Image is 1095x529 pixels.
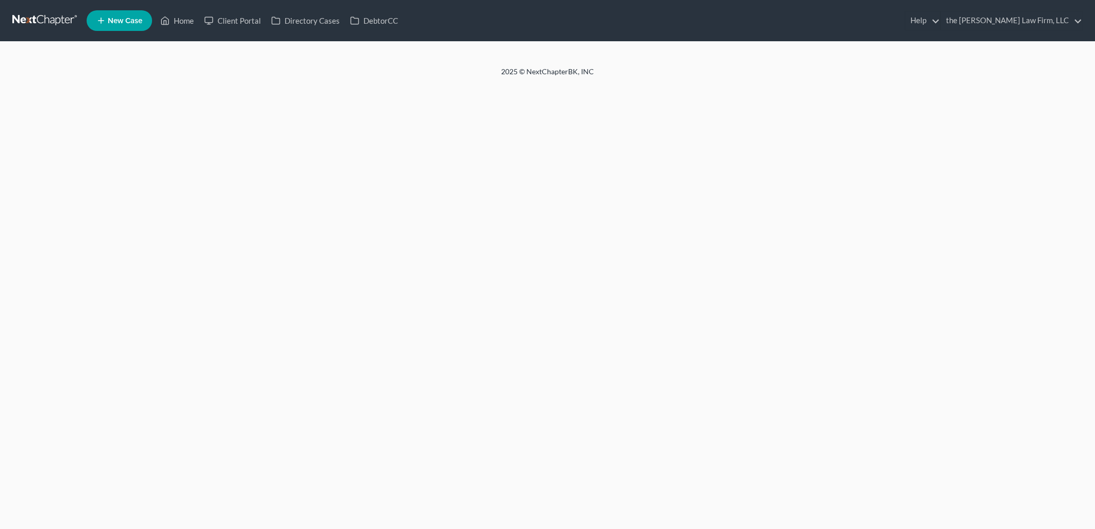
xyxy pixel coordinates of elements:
[155,11,199,30] a: Home
[941,11,1082,30] a: the [PERSON_NAME] Law Firm, LLC
[87,10,152,31] new-legal-case-button: New Case
[199,11,266,30] a: Client Portal
[266,11,345,30] a: Directory Cases
[254,67,841,85] div: 2025 © NextChapterBK, INC
[905,11,940,30] a: Help
[345,11,403,30] a: DebtorCC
